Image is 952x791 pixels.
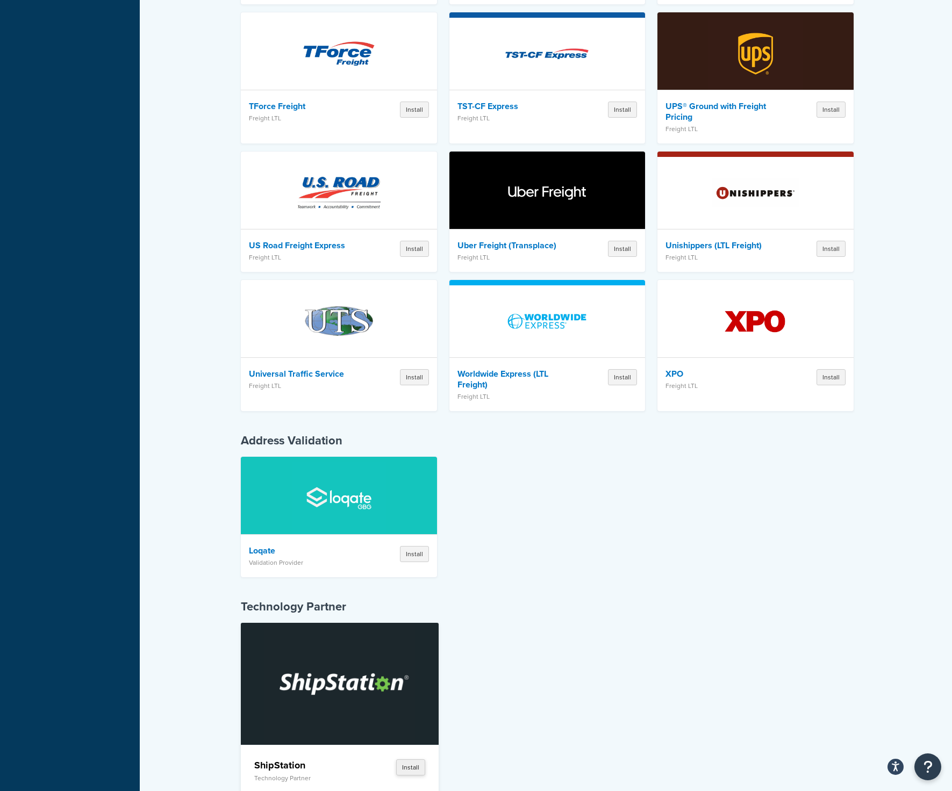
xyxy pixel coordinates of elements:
a: TST-CF ExpressTST-CF ExpressFreight LTLInstall [449,12,646,143]
h4: Loqate [249,545,360,556]
img: UPS® Ground with Freight Pricing [708,16,803,91]
button: Install [608,102,637,118]
a: LoqateLoqateValidation ProviderInstall [241,457,437,577]
button: Install [396,759,425,775]
a: XPO XPOFreight LTLInstall [657,280,854,411]
button: Open Resource Center [914,753,941,780]
a: ShipStation [241,623,439,745]
p: Freight LTL [457,114,569,122]
a: Worldwide Express (LTL Freight)Worldwide Express (LTL Freight)Freight LTLInstall [449,280,646,411]
button: Install [400,369,429,385]
button: Install [400,546,429,562]
button: Install [608,369,637,385]
img: TST-CF Express [500,16,594,91]
img: Universal Traffic Service [292,284,386,359]
button: Install [817,241,846,257]
h4: Universal Traffic Service [249,369,360,379]
a: Uber Freight (Transplace)Uber Freight (Transplace)Freight LTLInstall [449,152,646,272]
h4: US Road Freight Express [249,240,360,251]
button: Install [817,369,846,385]
button: Install [400,102,429,118]
button: Install [400,241,429,257]
h4: Technology Partner [241,599,854,615]
h4: XPO [665,369,777,379]
p: Freight LTL [665,254,777,261]
h4: Unishippers (LTL Freight) [665,240,777,251]
h4: TForce Freight [249,101,360,112]
img: TForce Freight [292,16,386,91]
p: Freight LTL [457,254,569,261]
img: ShipStation [264,623,416,745]
img: Loqate [292,461,386,536]
h4: TST-CF Express [457,101,569,112]
img: US Road Freight Express [292,155,386,231]
p: Technology Partner [254,774,356,782]
img: Worldwide Express (LTL Freight) [500,284,594,359]
button: Install [608,241,637,257]
p: Freight LTL [249,114,360,122]
button: Install [817,102,846,118]
p: Freight LTL [457,393,569,400]
h4: Address Validation [241,433,854,449]
p: Freight LTL [249,254,360,261]
a: UPS® Ground with Freight PricingUPS® Ground with Freight PricingFreight LTLInstall [657,12,854,143]
p: Validation Provider [249,559,360,566]
h4: UPS® Ground with Freight Pricing [665,101,777,123]
img: XPO [708,284,803,359]
p: Freight LTL [665,125,777,133]
a: Unishippers (LTL Freight)Unishippers (LTL Freight)Freight LTLInstall [657,152,854,272]
a: Universal Traffic ServiceUniversal Traffic ServiceFreight LTLInstall [241,280,437,411]
h4: Uber Freight (Transplace) [457,240,569,251]
img: Uber Freight (Transplace) [500,155,594,231]
a: US Road Freight ExpressUS Road Freight ExpressFreight LTLInstall [241,152,437,272]
p: Freight LTL [665,382,777,390]
img: Unishippers (LTL Freight) [708,155,803,231]
a: TForce FreightTForce FreightFreight LTLInstall [241,12,437,143]
h4: ShipStation [254,759,356,772]
p: Freight LTL [249,382,360,390]
h4: Worldwide Express (LTL Freight) [457,369,569,390]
